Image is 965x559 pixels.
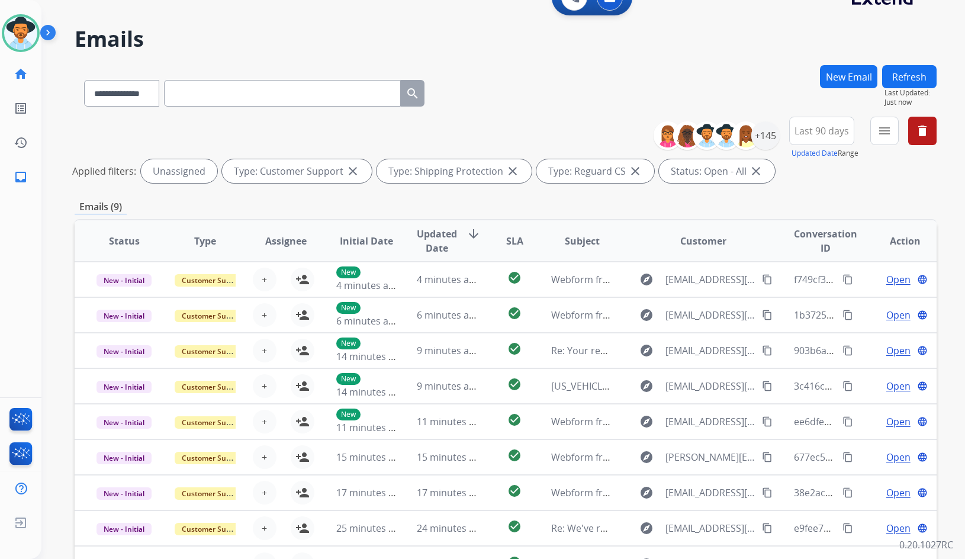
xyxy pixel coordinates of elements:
mat-icon: language [917,416,928,427]
span: Customer Support [175,381,252,393]
button: Updated Date [792,149,838,158]
mat-icon: check_circle [507,413,522,427]
mat-icon: language [917,310,928,320]
span: Open [886,308,911,322]
span: Open [886,415,911,429]
button: + [253,339,276,362]
mat-icon: explore [639,343,654,358]
span: Webform from [EMAIL_ADDRESS][DOMAIN_NAME] on [DATE] [551,486,819,499]
span: 9 minutes ago [417,380,480,393]
span: Webform from [EMAIL_ADDRESS][DOMAIN_NAME] on [DATE] [551,273,819,286]
span: + [262,415,267,429]
mat-icon: search [406,86,420,101]
mat-icon: explore [639,415,654,429]
div: Unassigned [141,159,217,183]
mat-icon: content_copy [762,310,773,320]
mat-icon: content_copy [762,487,773,498]
span: 14 minutes ago [336,350,405,363]
mat-icon: home [14,67,28,81]
button: + [253,374,276,398]
mat-icon: inbox [14,170,28,184]
span: 15 minutes ago [336,451,405,464]
span: Customer Support [175,487,252,500]
mat-icon: delete [915,124,929,138]
button: + [253,516,276,540]
span: Last Updated: [884,88,937,98]
span: New - Initial [96,487,152,500]
button: + [253,445,276,469]
span: Customer [680,234,726,248]
span: 6 minutes ago [417,309,480,322]
h2: Emails [75,27,937,51]
th: Action [855,220,937,262]
mat-icon: language [917,487,928,498]
span: Customer Support [175,345,252,358]
span: [EMAIL_ADDRESS][DOMAIN_NAME] [665,379,755,393]
mat-icon: check_circle [507,484,522,498]
span: 4 minutes ago [417,273,480,286]
p: New [336,373,361,385]
span: [PERSON_NAME][EMAIL_ADDRESS][DOMAIN_NAME] [665,450,755,464]
p: Applied filters: [72,164,136,178]
mat-icon: close [749,164,763,178]
mat-icon: person_add [295,415,310,429]
mat-icon: explore [639,308,654,322]
mat-icon: person_add [295,450,310,464]
mat-icon: menu [877,124,892,138]
span: + [262,343,267,358]
mat-icon: explore [639,379,654,393]
span: Type [194,234,216,248]
button: Refresh [882,65,937,88]
span: [US_VEHICLE_IDENTIFICATION_NUMBER] [551,380,729,393]
span: Customer Support [175,274,252,287]
span: + [262,379,267,393]
mat-icon: content_copy [842,487,853,498]
button: New Email [820,65,877,88]
span: Just now [884,98,937,107]
span: New - Initial [96,416,152,429]
mat-icon: explore [639,450,654,464]
span: Webform from [EMAIL_ADDRESS][DOMAIN_NAME] on [DATE] [551,415,819,428]
mat-icon: content_copy [842,274,853,285]
span: New - Initial [96,452,152,464]
span: Open [886,486,911,500]
mat-icon: language [917,274,928,285]
span: [EMAIL_ADDRESS][DOMAIN_NAME] [665,415,755,429]
span: 14 minutes ago [336,385,405,399]
span: [EMAIL_ADDRESS][DOMAIN_NAME] [665,521,755,535]
span: Customer Support [175,416,252,429]
span: Status [109,234,140,248]
span: [EMAIL_ADDRESS][DOMAIN_NAME] [665,272,755,287]
span: 11 minutes ago [417,415,485,428]
mat-icon: person_add [295,343,310,358]
div: Type: Reguard CS [536,159,654,183]
span: [EMAIL_ADDRESS][DOMAIN_NAME] [665,486,755,500]
mat-icon: explore [639,486,654,500]
span: Last 90 days [794,128,849,133]
mat-icon: history [14,136,28,150]
p: New [336,302,361,314]
mat-icon: close [506,164,520,178]
span: Customer Support [175,452,252,464]
span: New - Initial [96,310,152,322]
div: Type: Customer Support [222,159,372,183]
div: Type: Shipping Protection [377,159,532,183]
mat-icon: list_alt [14,101,28,115]
mat-icon: content_copy [842,345,853,356]
span: Open [886,521,911,535]
span: Assignee [265,234,307,248]
button: + [253,481,276,505]
span: Updated Date [417,227,457,255]
mat-icon: close [346,164,360,178]
span: New - Initial [96,381,152,393]
mat-icon: content_copy [762,381,773,391]
mat-icon: check_circle [507,271,522,285]
mat-icon: arrow_downward [467,227,481,241]
span: New - Initial [96,523,152,535]
mat-icon: explore [639,272,654,287]
div: +145 [751,121,780,150]
mat-icon: check_circle [507,342,522,356]
mat-icon: content_copy [842,416,853,427]
mat-icon: person_add [295,272,310,287]
p: Emails (9) [75,200,127,214]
